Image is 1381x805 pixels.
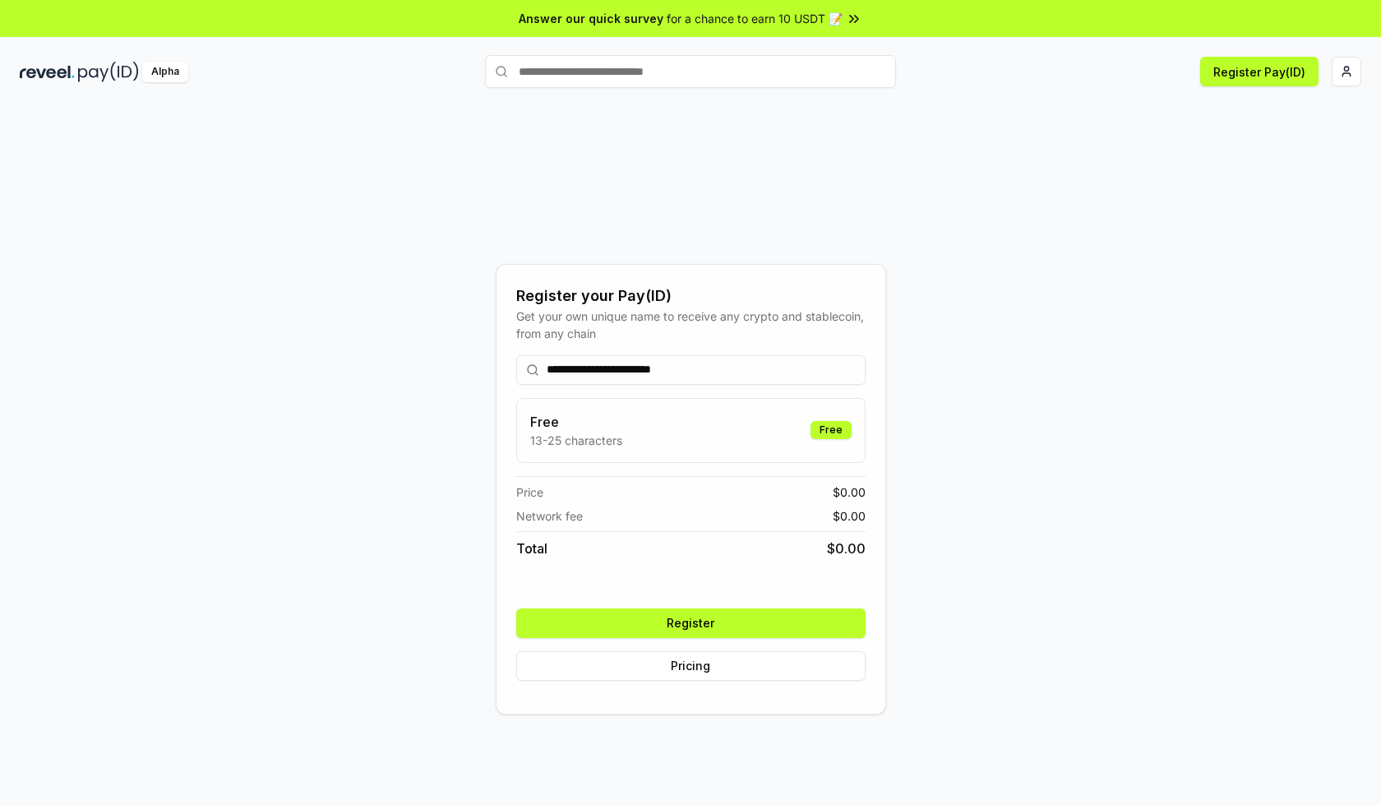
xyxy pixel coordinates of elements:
img: reveel_dark [20,62,75,82]
div: Register your Pay(ID) [516,285,866,308]
div: Get your own unique name to receive any crypto and stablecoin, from any chain [516,308,866,342]
span: for a chance to earn 10 USDT 📝 [667,10,843,27]
span: Network fee [516,507,583,525]
span: $ 0.00 [833,483,866,501]
span: $ 0.00 [833,507,866,525]
span: Answer our quick survey [519,10,663,27]
div: Free [811,421,852,439]
button: Register [516,608,866,638]
span: $ 0.00 [827,539,866,558]
span: Price [516,483,543,501]
span: Total [516,539,547,558]
button: Register Pay(ID) [1200,57,1319,86]
div: Alpha [142,62,188,82]
button: Pricing [516,651,866,681]
p: 13-25 characters [530,432,622,449]
h3: Free [530,412,622,432]
img: pay_id [78,62,139,82]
